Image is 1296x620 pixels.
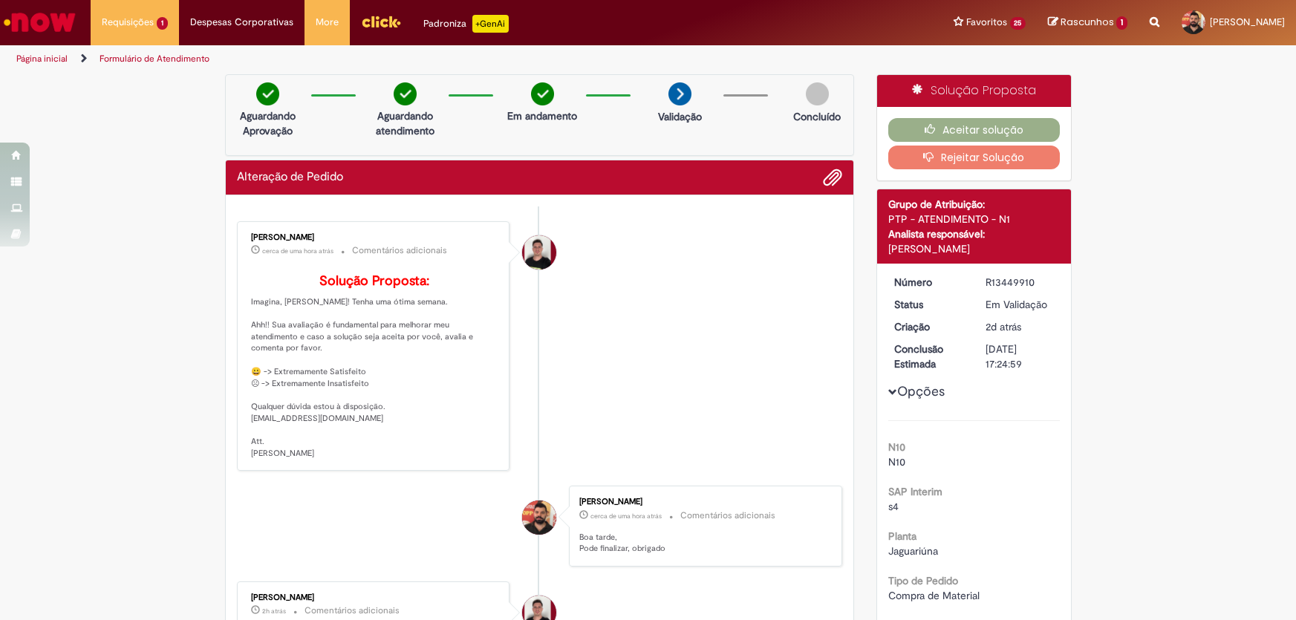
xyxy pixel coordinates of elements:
span: s4 [888,500,899,513]
time: 26/08/2025 17:20:15 [986,320,1021,333]
dt: Número [883,275,974,290]
p: Validação [658,109,702,124]
div: R13449910 [986,275,1055,290]
div: Grupo de Atribuição: [888,197,1060,212]
button: Rejeitar Solução [888,146,1060,169]
b: N10 [888,440,905,454]
p: Concluído [793,109,841,124]
b: SAP Interim [888,485,942,498]
div: [PERSON_NAME] [251,593,498,602]
b: Solução Proposta: [319,273,429,290]
button: Aceitar solução [888,118,1060,142]
img: arrow-next.png [668,82,691,105]
div: [DATE] 17:24:59 [986,342,1055,371]
span: N10 [888,455,905,469]
time: 28/08/2025 14:46:09 [262,247,333,255]
div: Em Validação [986,297,1055,312]
img: check-circle-green.png [394,82,417,105]
a: Formulário de Atendimento [100,53,209,65]
div: [PERSON_NAME] [579,497,827,506]
div: Solução Proposta [877,75,1071,107]
small: Comentários adicionais [680,509,775,522]
dt: Conclusão Estimada [883,342,974,371]
ul: Trilhas de página [11,45,853,73]
img: img-circle-grey.png [806,82,829,105]
div: [PERSON_NAME] [888,241,1060,256]
p: Aguardando Aprovação [232,108,304,138]
p: Imagina, [PERSON_NAME]! Tenha uma ótima semana. Ahh!! Sua avaliação é fundamental para melhorar m... [251,274,498,460]
div: Padroniza [423,15,509,33]
span: cerca de uma hora atrás [590,512,662,521]
div: [PERSON_NAME] [251,233,498,242]
span: Favoritos [966,15,1007,30]
a: Rascunhos [1048,16,1127,30]
time: 28/08/2025 14:32:53 [590,512,662,521]
b: Tipo de Pedido [888,574,958,587]
span: Despesas Corporativas [190,15,293,30]
span: 1 [157,17,168,30]
img: check-circle-green.png [531,82,554,105]
span: cerca de uma hora atrás [262,247,333,255]
span: 2h atrás [262,607,286,616]
span: 2d atrás [986,320,1021,333]
img: check-circle-green.png [256,82,279,105]
b: Planta [888,529,916,543]
small: Comentários adicionais [352,244,447,257]
span: Jaguariúna [888,544,938,558]
small: Comentários adicionais [305,604,400,617]
span: More [316,15,339,30]
p: Boa tarde, Pode finalizar, obrigado [579,532,827,555]
span: Requisições [102,15,154,30]
span: [PERSON_NAME] [1210,16,1285,28]
img: ServiceNow [1,7,78,37]
span: 25 [1010,17,1026,30]
div: Matheus Henrique Drudi [522,235,556,270]
span: Rascunhos [1061,15,1114,29]
div: Analista responsável: [888,226,1060,241]
p: +GenAi [472,15,509,33]
h2: Alteração de Pedido Histórico de tíquete [237,171,343,184]
div: Renato Luiz Teixeira [522,500,556,535]
p: Aguardando atendimento [369,108,441,138]
span: 1 [1116,16,1127,30]
div: PTP - ATENDIMENTO - N1 [888,212,1060,226]
dt: Criação [883,319,974,334]
time: 28/08/2025 13:39:57 [262,607,286,616]
dt: Status [883,297,974,312]
a: Página inicial [16,53,68,65]
p: Em andamento [507,108,577,123]
span: Compra de Material [888,589,980,602]
button: Adicionar anexos [823,168,842,187]
img: click_logo_yellow_360x200.png [361,10,401,33]
div: 26/08/2025 17:20:15 [986,319,1055,334]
